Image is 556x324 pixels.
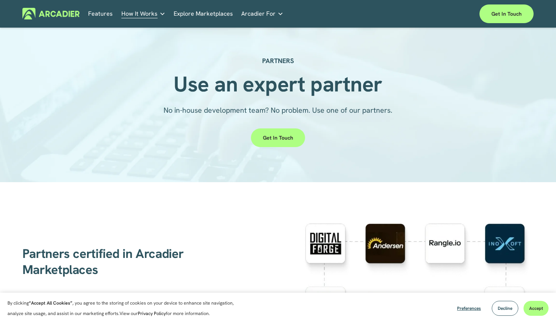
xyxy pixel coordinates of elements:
[529,305,543,311] span: Accept
[524,301,549,316] button: Accept
[251,128,305,147] a: Get in touch
[88,8,113,19] a: Features
[492,301,518,316] button: Decline
[121,9,158,19] span: How It Works
[138,311,166,317] a: Privacy Policy
[457,305,481,311] span: Preferences
[29,300,72,306] strong: “Accept All Cookies”
[22,8,80,19] img: Arcadier
[262,56,294,65] strong: PARTNERS
[7,298,250,319] p: By clicking , you agree to the storing of cookies on your device to enhance site navigation, anal...
[241,9,276,19] span: Arcadier For
[451,301,487,316] button: Preferences
[498,305,512,311] span: Decline
[121,8,165,19] a: folder dropdown
[479,4,534,23] a: Get in touch
[241,8,283,19] a: folder dropdown
[174,8,233,19] a: Explore Marketplaces
[174,70,382,98] strong: Use an expert partner
[164,105,392,115] span: No in-house development team? No problem. Use one of our partners.
[22,245,187,277] span: Partners certified in Arcadier Marketplaces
